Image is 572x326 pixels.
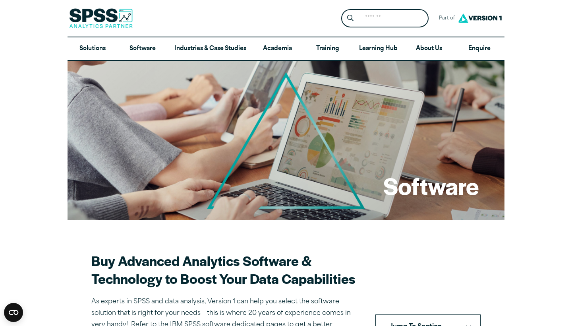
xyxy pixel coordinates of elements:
a: Industries & Case Studies [168,37,253,60]
h2: Buy Advanced Analytics Software & Technology to Boost Your Data Capabilities [91,252,356,287]
a: Enquire [454,37,504,60]
form: Site Header Search Form [341,9,429,28]
span: Part of [435,13,456,24]
h1: Software [383,170,479,201]
button: Search magnifying glass icon [343,11,358,26]
a: Training [303,37,353,60]
a: Academia [253,37,303,60]
img: SPSS Analytics Partner [69,8,133,28]
a: Learning Hub [353,37,404,60]
a: Solutions [68,37,118,60]
img: Version1 Logo [456,11,504,25]
svg: Search magnifying glass icon [347,15,354,21]
nav: Desktop version of site main menu [68,37,504,60]
a: About Us [404,37,454,60]
a: Software [118,37,168,60]
button: Open CMP widget [4,303,23,322]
